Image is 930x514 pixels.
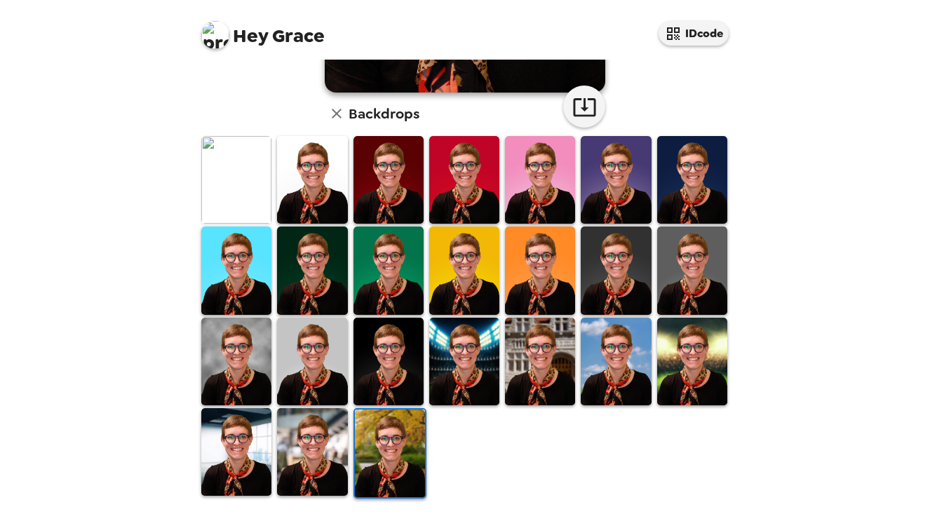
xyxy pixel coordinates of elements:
[349,102,419,125] h6: Backdrops
[201,21,229,49] img: profile pic
[201,136,271,224] img: Original
[659,21,729,46] button: IDcode
[201,14,325,46] span: Grace
[233,23,268,48] span: Hey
